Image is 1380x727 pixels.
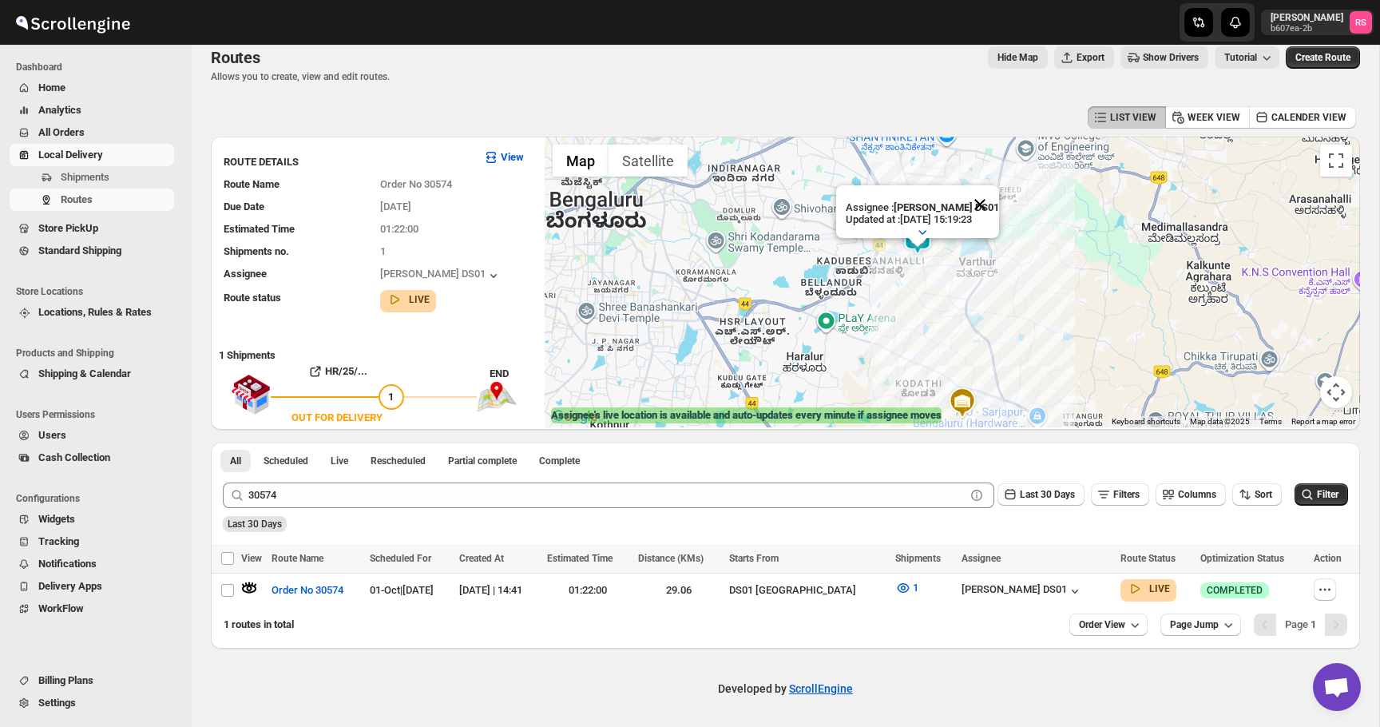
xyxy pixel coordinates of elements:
[331,455,348,467] span: Live
[10,166,174,189] button: Shipments
[962,553,1001,564] span: Assignee
[1320,145,1352,177] button: Toggle fullscreen view
[231,363,271,426] img: shop.svg
[846,201,999,213] p: Assignee :
[262,578,353,603] button: Order No 30574
[61,171,109,183] span: Shipments
[10,121,174,144] button: All Orders
[1271,111,1346,124] span: CALENDER VIEW
[38,149,103,161] span: Local Delivery
[380,201,411,213] span: [DATE]
[490,366,537,382] div: END
[38,306,152,318] span: Locations, Rules & Rates
[272,553,323,564] span: Route Name
[38,429,66,441] span: Users
[459,582,537,598] div: [DATE] | 14:41
[291,410,383,426] div: OUT FOR DELIVERY
[10,598,174,620] button: WorkFlow
[1285,618,1316,630] span: Page
[895,553,941,564] span: Shipments
[10,692,174,714] button: Settings
[1127,581,1170,597] button: LIVE
[1149,583,1170,594] b: LIVE
[1295,483,1348,506] button: Filter
[474,145,533,170] button: View
[38,580,102,592] span: Delivery Apps
[371,455,426,467] span: Rescheduled
[459,553,504,564] span: Created At
[1291,417,1355,426] a: Report a map error
[729,553,779,564] span: Starts From
[1054,46,1114,69] button: Export
[38,558,97,570] span: Notifications
[997,51,1038,64] span: Hide Map
[325,365,367,377] b: HR/25/...
[1143,51,1199,64] span: Show Drivers
[230,455,241,467] span: All
[224,154,470,170] h3: ROUTE DETAILS
[10,424,174,447] button: Users
[241,553,262,564] span: View
[224,292,281,304] span: Route status
[1207,584,1263,597] span: COMPLETED
[549,407,601,427] img: Google
[1112,416,1180,427] button: Keyboard shortcuts
[211,341,276,361] b: 1 Shipments
[224,178,280,190] span: Route Name
[1113,489,1140,500] span: Filters
[380,245,386,257] span: 1
[1314,553,1342,564] span: Action
[1286,46,1360,69] button: Create Route
[38,104,81,116] span: Analytics
[10,575,174,598] button: Delivery Apps
[38,513,75,525] span: Widgets
[1224,52,1257,63] span: Tutorial
[1311,618,1316,630] b: 1
[549,407,601,427] a: Open this area in Google Maps (opens a new window)
[1170,618,1219,631] span: Page Jump
[211,70,390,83] p: Allows you to create, view and edit routes.
[1255,489,1272,500] span: Sort
[1232,483,1282,506] button: Sort
[224,201,264,213] span: Due Date
[409,294,430,305] b: LIVE
[10,363,174,385] button: Shipping & Calendar
[272,582,343,598] span: Order No 30574
[988,46,1048,69] button: Map action label
[1249,106,1356,129] button: CALENDER VIEW
[913,582,918,594] span: 1
[10,77,174,99] button: Home
[38,535,79,547] span: Tracking
[13,2,133,42] img: ScrollEngine
[380,268,502,284] div: [PERSON_NAME] DS01
[38,367,131,379] span: Shipping & Calendar
[224,618,294,630] span: 1 routes in total
[16,285,180,298] span: Store Locations
[1020,489,1075,500] span: Last 30 Days
[271,359,404,384] button: HR/25/...
[370,584,434,596] span: 01-Oct | [DATE]
[886,575,928,601] button: 1
[10,669,174,692] button: Billing Plans
[16,408,180,421] span: Users Permissions
[61,193,93,205] span: Routes
[718,681,853,697] p: Developed by
[1120,46,1208,69] button: Show Drivers
[10,447,174,469] button: Cash Collection
[1200,553,1284,564] span: Optimization Status
[224,223,295,235] span: Estimated Time
[1215,46,1279,69] button: Tutorial
[1259,417,1282,426] a: Terms (opens in new tab)
[388,391,394,403] span: 1
[1160,614,1241,636] button: Page Jump
[38,674,93,686] span: Billing Plans
[1165,106,1250,129] button: WEEK VIEW
[551,407,942,423] label: Assignee's live location is available and auto-updates every minute if assignee moves
[1355,18,1366,28] text: RS
[997,483,1085,506] button: Last 30 Days
[16,492,180,505] span: Configurations
[380,178,452,190] span: Order No 30574
[370,553,431,564] span: Scheduled For
[1156,483,1226,506] button: Columns
[962,583,1083,599] div: [PERSON_NAME] DS01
